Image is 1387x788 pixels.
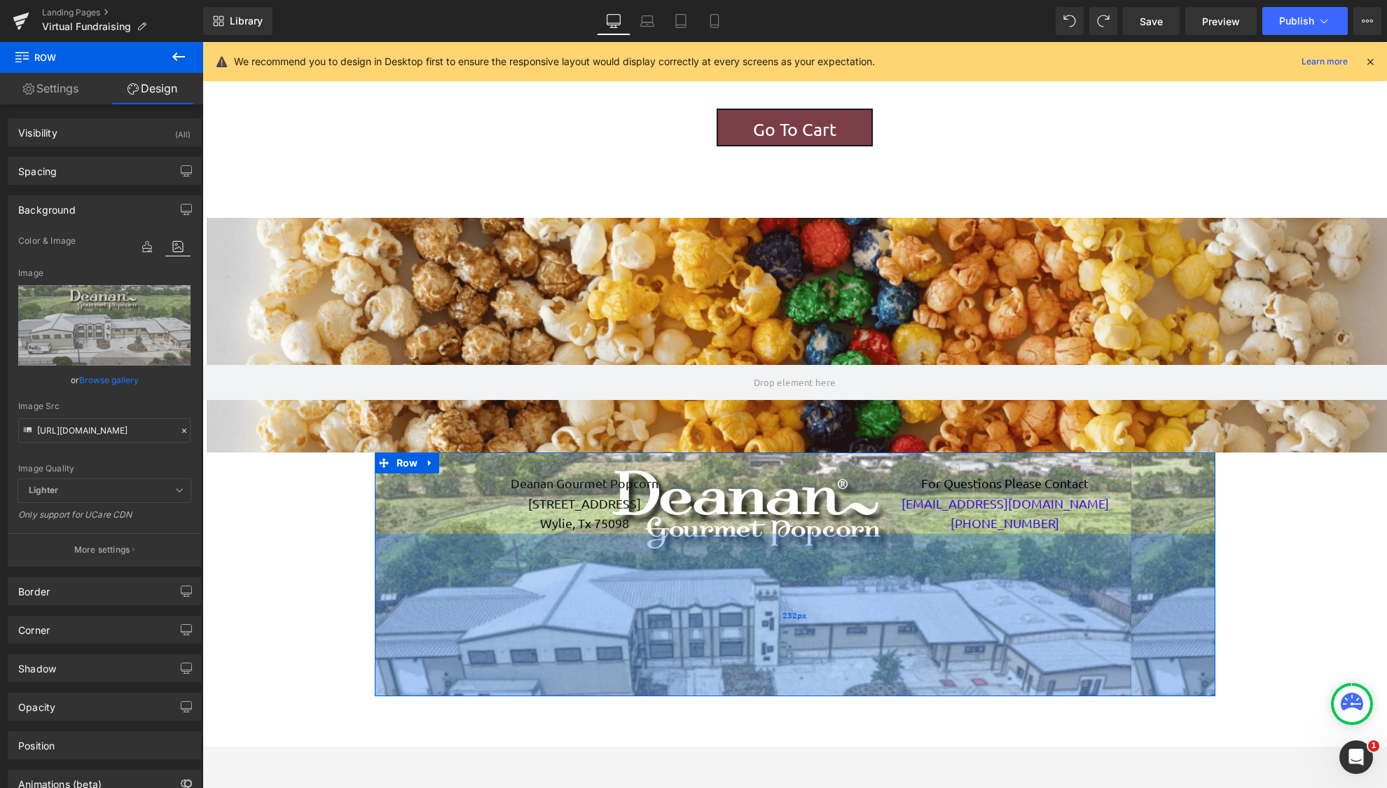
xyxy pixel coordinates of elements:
span: Go To Cart [551,76,634,98]
span: Color & Image [18,236,76,246]
a: Tablet [664,7,698,35]
div: Visibility [18,119,57,139]
a: Laptop [630,7,664,35]
span: Save [1140,14,1163,29]
a: Mobile [698,7,731,35]
div: Opacity [18,693,55,713]
a: Landing Pages [42,7,203,18]
div: or [18,373,191,387]
p: We recommend you to design in Desktop first to ensure the responsive layout would display correct... [234,54,875,69]
a: Desktop [597,7,630,35]
div: Image [18,268,191,278]
a: Go To Cart [514,67,670,104]
button: Publish [1262,7,1348,35]
div: (All) [175,119,191,142]
div: Image Quality [18,464,191,474]
a: [PHONE_NUMBER] [748,474,857,488]
a: Learn more [1296,53,1353,70]
button: More [1353,7,1381,35]
p: Wylie, Tx 75098 [183,471,582,492]
a: Browse gallery [79,368,139,392]
button: More settings [8,533,200,566]
span: Virtual Fundraising [42,21,131,32]
a: Expand / Collapse [219,410,237,431]
div: Only support for UCare CDN [18,509,191,530]
p: Deanan Gourmet Popcorn [183,431,582,452]
div: Shadow [18,655,56,675]
button: Redo [1089,7,1117,35]
div: Image Src [18,401,191,411]
span: 1 [1368,740,1379,752]
iframe: Intercom live chat [1339,740,1373,774]
a: Preview [1185,7,1257,35]
div: Spacing [18,158,57,177]
div: Corner [18,616,50,636]
button: Undo [1056,7,1084,35]
span: Row [14,42,154,73]
a: Design [102,73,203,104]
span: Library [230,15,263,27]
span: Publish [1279,15,1314,27]
div: Background [18,196,76,216]
span: Row [191,410,219,431]
span: Add To Cart [114,1,181,16]
div: Border [18,578,50,597]
span: Preview [1202,14,1240,29]
p: [STREET_ADDRESS] [183,452,582,472]
p: More settings [74,544,130,556]
input: Link [18,418,191,443]
a: [EMAIL_ADDRESS][DOMAIN_NAME] [699,454,906,469]
span: 232px [580,562,605,583]
div: Position [18,732,55,752]
a: New Library [203,7,272,35]
b: Lighter [29,485,58,495]
p: For Questions Please Contact [603,431,1002,452]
